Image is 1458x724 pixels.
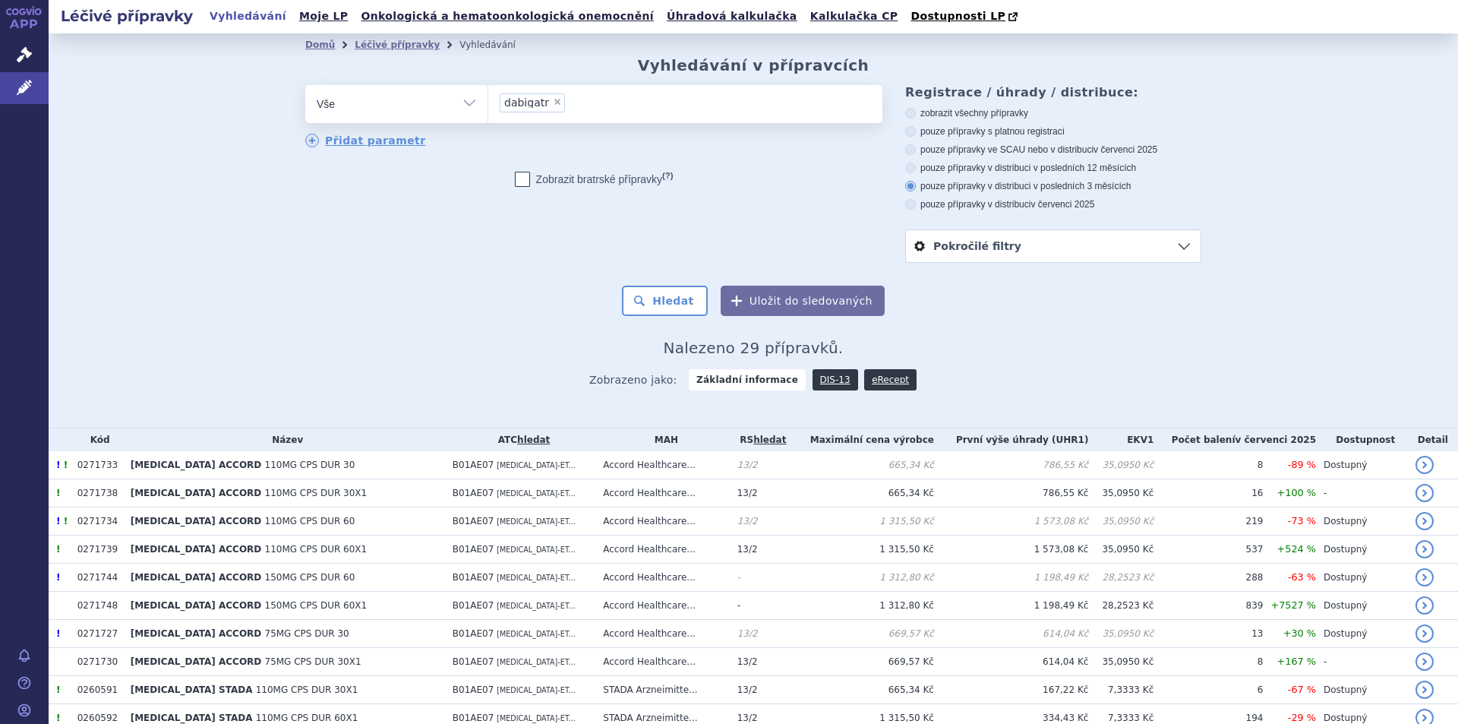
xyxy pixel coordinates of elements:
[56,628,60,639] span: Poslední data tohoto produktu jsou ze SCAU platného k 01.07.2025.
[56,516,60,526] span: Poslední data tohoto produktu jsou ze SCAU platného k 01.07.2025.
[622,286,708,316] button: Hledat
[1316,564,1408,592] td: Dostupný
[1093,144,1157,155] span: v červenci 2025
[1316,676,1408,704] td: Dostupný
[504,97,549,108] span: dabigatr
[1316,428,1408,451] th: Dostupnost
[497,489,576,498] span: [MEDICAL_DATA]-ET...
[934,428,1088,451] th: První výše úhrady (UHR1)
[737,488,758,498] span: 13/2
[49,5,205,27] h2: Léčivé přípravky
[356,6,658,27] a: Onkologická a hematoonkologická onemocnění
[453,544,494,555] span: B01AE07
[1288,515,1316,526] span: -73 %
[459,33,535,56] li: Vyhledávání
[1316,648,1408,676] td: -
[265,488,368,498] span: 110MG CPS DUR 30X1
[789,676,934,704] td: 665,34 Kč
[1153,676,1263,704] td: 6
[445,428,595,451] th: ATC
[453,713,494,723] span: B01AE07
[497,602,576,610] span: [MEDICAL_DATA]-ET...
[934,676,1088,704] td: 167,22 Kč
[1288,712,1316,723] span: -29 %
[453,488,494,498] span: B01AE07
[1030,199,1094,210] span: v červenci 2025
[1415,540,1434,558] a: detail
[265,656,361,667] span: 75MG CPS DUR 30X1
[1153,592,1263,620] td: 839
[864,369,917,390] a: eRecept
[905,125,1201,138] label: pouze přípravky s platnou registrací
[265,572,355,583] span: 150MG CPS DUR 60
[905,107,1201,119] label: zobrazit všechny přípravky
[1153,564,1263,592] td: 288
[570,93,578,112] input: dabigatr
[737,516,758,526] span: 13/2
[789,536,934,564] td: 1 315,50 Kč
[70,620,123,648] td: 0271727
[1316,451,1408,479] td: Dostupný
[1088,507,1153,536] td: 35,0950 Kč
[131,488,262,498] span: [MEDICAL_DATA] ACCORD
[595,564,729,592] td: Accord Healthcare...
[789,592,934,620] td: 1 312,80 Kč
[515,172,674,187] label: Zobrazit bratrské přípravky
[595,620,729,648] td: Accord Healthcare...
[265,516,355,526] span: 110MG CPS DUR 60
[1316,592,1408,620] td: Dostupný
[305,40,335,50] a: Domů
[1088,676,1153,704] td: 7,3333 Kč
[256,684,358,695] span: 110MG CPS DUR 30X1
[305,134,426,147] a: Přidat parametr
[70,564,123,592] td: 0271744
[1153,507,1263,536] td: 219
[64,460,68,470] span: Tento přípravek má více úhrad.
[1153,428,1316,451] th: Počet balení
[737,544,758,555] span: 13/2
[1316,479,1408,507] td: -
[934,479,1088,507] td: 786,55 Kč
[934,507,1088,536] td: 1 573,08 Kč
[662,171,673,181] abbr: (?)
[1415,512,1434,530] a: detail
[737,460,758,470] span: 13/2
[70,648,123,676] td: 0271730
[131,516,262,526] span: [MEDICAL_DATA] ACCORD
[56,713,60,723] span: Tento přípravek má více úhrad.
[595,428,729,451] th: MAH
[497,630,576,638] span: [MEDICAL_DATA]-ET...
[721,286,885,316] button: Uložit do sledovaných
[1283,628,1316,639] span: +30 %
[1415,596,1434,615] a: detail
[934,536,1088,564] td: 1 573,08 Kč
[131,544,262,555] span: [MEDICAL_DATA] ACCORD
[737,628,758,639] span: 13/2
[131,628,262,639] span: [MEDICAL_DATA] ACCORD
[131,656,262,667] span: [MEDICAL_DATA] ACCORD
[355,40,440,50] a: Léčivé přípravky
[1153,451,1263,479] td: 8
[789,451,934,479] td: 665,34 Kč
[1316,536,1408,564] td: Dostupný
[1270,599,1316,611] span: +7527 %
[1415,653,1434,671] a: detail
[1088,428,1153,451] th: EKV1
[662,6,802,27] a: Úhradová kalkulačka
[910,10,1005,22] span: Dostupnosti LP
[70,479,123,507] td: 0271738
[265,460,355,470] span: 110MG CPS DUR 30
[789,428,934,451] th: Maximální cena výrobce
[595,479,729,507] td: Accord Healthcare...
[1415,624,1434,643] a: detail
[131,460,262,470] span: [MEDICAL_DATA] ACCORD
[70,428,123,451] th: Kód
[789,479,934,507] td: 665,34 Kč
[1316,620,1408,648] td: Dostupný
[753,435,786,445] a: hledat
[906,6,1025,27] a: Dostupnosti LP
[1415,456,1434,474] a: detail
[453,600,494,611] span: B01AE07
[589,369,677,390] span: Zobrazeno jako:
[497,658,576,666] span: [MEDICAL_DATA]-ET...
